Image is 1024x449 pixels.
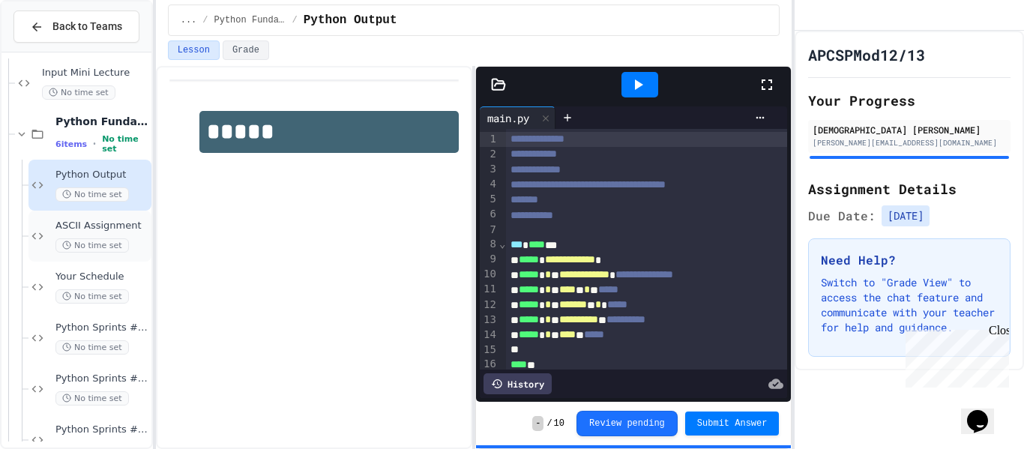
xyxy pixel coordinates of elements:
[480,252,499,267] div: 9
[480,343,499,358] div: 15
[499,238,506,250] span: Fold line
[961,389,1009,434] iframe: chat widget
[808,207,876,225] span: Due Date:
[55,169,148,181] span: Python Output
[480,298,499,313] div: 12
[202,14,208,26] span: /
[42,85,115,100] span: No time set
[55,340,129,355] span: No time set
[102,134,148,154] span: No time set
[55,271,148,283] span: Your Schedule
[55,424,148,436] span: Python Sprints #1c
[808,178,1011,199] h2: Assignment Details
[900,324,1009,388] iframe: chat widget
[882,205,930,226] span: [DATE]
[480,267,499,282] div: 10
[480,328,499,343] div: 14
[55,139,87,149] span: 6 items
[480,207,499,222] div: 6
[480,162,499,177] div: 3
[55,373,148,385] span: Python Sprints #1b
[480,192,499,207] div: 5
[55,391,129,406] span: No time set
[214,14,286,26] span: Python Fundamentals
[480,147,499,162] div: 2
[484,373,552,394] div: History
[55,187,129,202] span: No time set
[821,275,998,335] p: Switch to "Grade View" to access the chat feature and communicate with your teacher for help and ...
[52,19,122,34] span: Back to Teams
[546,418,552,430] span: /
[304,11,397,29] span: Python Output
[576,411,678,436] button: Review pending
[292,14,298,26] span: /
[13,10,139,43] button: Back to Teams
[6,6,103,95] div: Chat with us now!Close
[697,418,768,430] span: Submit Answer
[55,289,129,304] span: No time set
[480,177,499,192] div: 4
[480,282,499,297] div: 11
[55,322,148,334] span: Python Sprints #1a
[532,416,543,431] span: -
[813,137,1006,148] div: [PERSON_NAME][EMAIL_ADDRESS][DOMAIN_NAME]
[55,115,148,128] span: Python Fundamentals
[55,238,129,253] span: No time set
[685,412,780,436] button: Submit Answer
[480,132,499,147] div: 1
[480,313,499,328] div: 13
[480,223,499,238] div: 7
[42,67,148,79] span: Input Mini Lecture
[813,123,1006,136] div: [DEMOGRAPHIC_DATA] [PERSON_NAME]
[808,44,925,65] h1: APCSPMod12/13
[480,110,537,126] div: main.py
[480,237,499,252] div: 8
[480,357,499,372] div: 16
[554,418,564,430] span: 10
[55,220,148,232] span: ASCII Assignment
[223,40,269,60] button: Grade
[93,138,96,150] span: •
[821,251,998,269] h3: Need Help?
[181,14,197,26] span: ...
[808,90,1011,111] h2: Your Progress
[168,40,220,60] button: Lesson
[480,106,555,129] div: main.py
